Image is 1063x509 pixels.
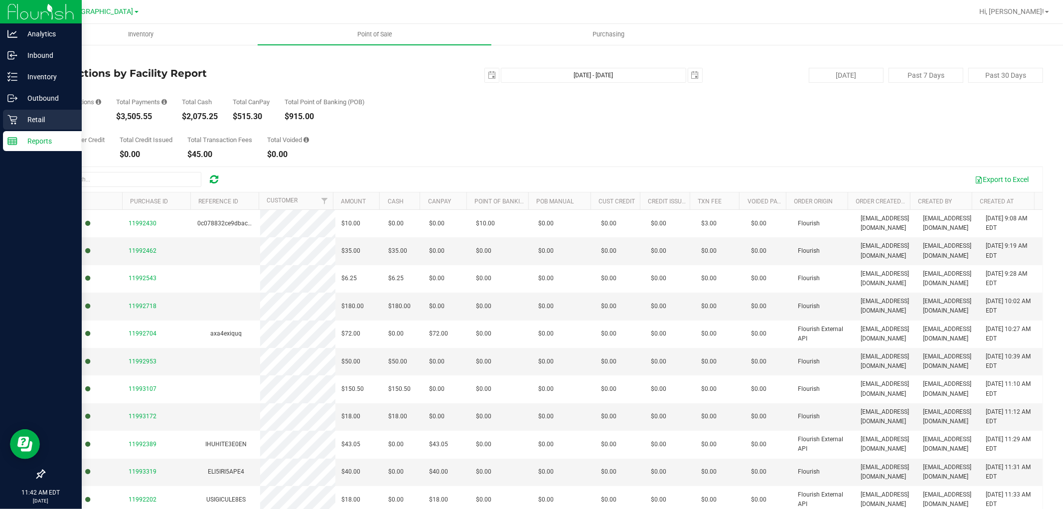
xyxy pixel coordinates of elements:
[388,329,404,339] span: $0.00
[476,302,491,311] span: $0.00
[129,441,156,448] span: 11992389
[233,99,270,105] div: Total CanPay
[861,352,911,371] span: [EMAIL_ADDRESS][DOMAIN_NAME]
[388,274,404,283] span: $6.25
[429,302,445,311] span: $0.00
[267,137,309,143] div: Total Voided
[861,379,911,398] span: [EMAIL_ADDRESS][DOMAIN_NAME]
[341,412,360,421] span: $18.00
[538,357,554,366] span: $0.00
[798,412,820,421] span: Flourish
[7,115,17,125] inline-svg: Retail
[986,214,1037,233] span: [DATE] 9:08 AM EDT
[17,71,77,83] p: Inventory
[861,269,911,288] span: [EMAIL_ADDRESS][DOMAIN_NAME]
[751,412,766,421] span: $0.00
[701,274,717,283] span: $0.00
[701,246,717,256] span: $0.00
[651,329,666,339] span: $0.00
[129,220,156,227] span: 11992430
[538,440,554,449] span: $0.00
[429,246,445,256] span: $0.00
[341,219,360,228] span: $10.00
[986,352,1037,371] span: [DATE] 10:39 AM EDT
[986,463,1037,482] span: [DATE] 11:31 AM EDT
[651,246,666,256] span: $0.00
[316,192,333,209] a: Filter
[341,274,357,283] span: $6.25
[116,99,167,105] div: Total Payments
[4,497,77,505] p: [DATE]
[751,274,766,283] span: $0.00
[388,302,411,311] span: $180.00
[537,198,574,205] a: POB Manual
[809,68,884,83] button: [DATE]
[116,113,167,121] div: $3,505.55
[748,198,797,205] a: Voided Payment
[233,113,270,121] div: $515.30
[429,495,448,505] span: $18.00
[429,329,448,339] span: $72.00
[388,495,404,505] span: $0.00
[986,241,1037,260] span: [DATE] 9:19 AM EDT
[601,467,616,477] span: $0.00
[205,441,247,448] span: IHUHITE3E0EN
[923,352,974,371] span: [EMAIL_ADDRESS][DOMAIN_NAME]
[701,412,717,421] span: $0.00
[538,412,554,421] span: $0.00
[968,171,1035,188] button: Export to Excel
[129,358,156,365] span: 11992953
[861,214,911,233] span: [EMAIL_ADDRESS][DOMAIN_NAME]
[96,99,101,105] i: Count of all successful payment transactions, possibly including voids, refunds, and cash-back fr...
[258,24,491,45] a: Point of Sale
[986,325,1037,343] span: [DATE] 10:27 AM EDT
[198,198,238,205] a: Reference ID
[130,198,168,205] a: Purchase ID
[923,214,974,233] span: [EMAIL_ADDRESS][DOMAIN_NAME]
[651,412,666,421] span: $0.00
[129,413,156,420] span: 11993172
[476,329,491,339] span: $0.00
[751,495,766,505] span: $0.00
[986,379,1037,398] span: [DATE] 11:10 AM EDT
[24,24,258,45] a: Inventory
[429,219,445,228] span: $0.00
[476,440,491,449] span: $0.00
[798,246,820,256] span: Flourish
[601,440,616,449] span: $0.00
[751,246,766,256] span: $0.00
[161,99,167,105] i: Sum of all successful, non-voided payment transaction amounts, excluding tips and transaction fees.
[538,329,554,339] span: $0.00
[285,113,365,121] div: $915.00
[341,302,364,311] span: $180.00
[341,357,360,366] span: $50.00
[7,93,17,103] inline-svg: Outbound
[129,247,156,254] span: 11992462
[861,241,911,260] span: [EMAIL_ADDRESS][DOMAIN_NAME]
[601,219,616,228] span: $0.00
[923,297,974,316] span: [EMAIL_ADDRESS][DOMAIN_NAME]
[923,269,974,288] span: [EMAIL_ADDRESS][DOMAIN_NAME]
[17,28,77,40] p: Analytics
[986,490,1037,509] span: [DATE] 11:33 AM EDT
[701,384,717,394] span: $0.00
[918,198,952,205] a: Created By
[65,7,134,16] span: [GEOGRAPHIC_DATA]
[476,495,491,505] span: $0.00
[861,435,911,454] span: [EMAIL_ADDRESS][DOMAIN_NAME]
[794,198,833,205] a: Order Origin
[428,198,451,205] a: CanPay
[388,357,407,366] span: $50.00
[651,440,666,449] span: $0.00
[7,29,17,39] inline-svg: Analytics
[688,68,702,82] span: select
[798,325,849,343] span: Flourish External API
[856,198,910,205] a: Order Created By
[476,384,491,394] span: $0.00
[206,496,246,503] span: USIGICULE8ES
[538,274,554,283] span: $0.00
[599,198,635,205] a: Cust Credit
[115,30,167,39] span: Inventory
[341,329,360,339] span: $72.00
[267,151,309,159] div: $0.00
